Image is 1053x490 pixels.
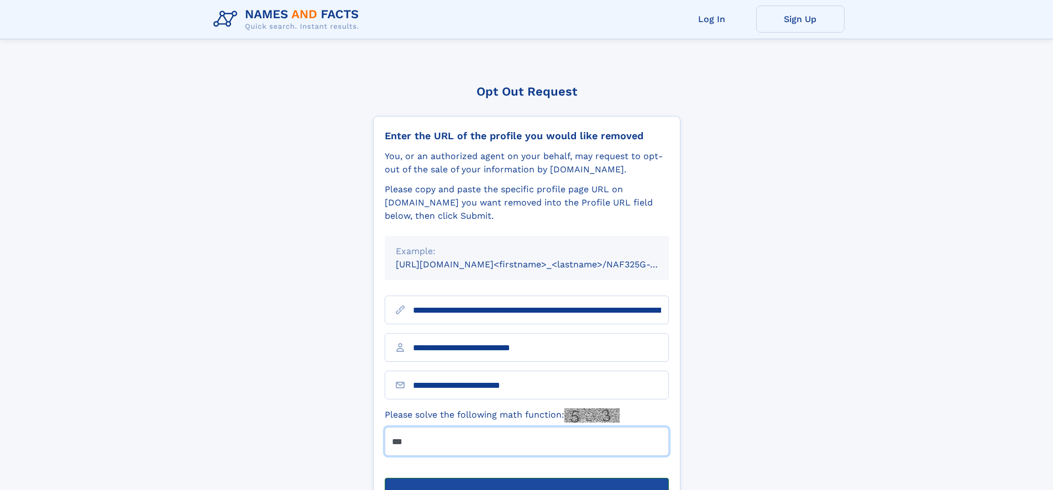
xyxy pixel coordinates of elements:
div: Opt Out Request [373,85,680,98]
div: Enter the URL of the profile you would like removed [385,130,669,142]
a: Sign Up [756,6,845,33]
img: Logo Names and Facts [209,4,368,34]
div: Example: [396,245,658,258]
div: You, or an authorized agent on your behalf, may request to opt-out of the sale of your informatio... [385,150,669,176]
small: [URL][DOMAIN_NAME]<firstname>_<lastname>/NAF325G-xxxxxxxx [396,259,690,270]
div: Please copy and paste the specific profile page URL on [DOMAIN_NAME] you want removed into the Pr... [385,183,669,223]
a: Log In [668,6,756,33]
label: Please solve the following math function: [385,408,620,423]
